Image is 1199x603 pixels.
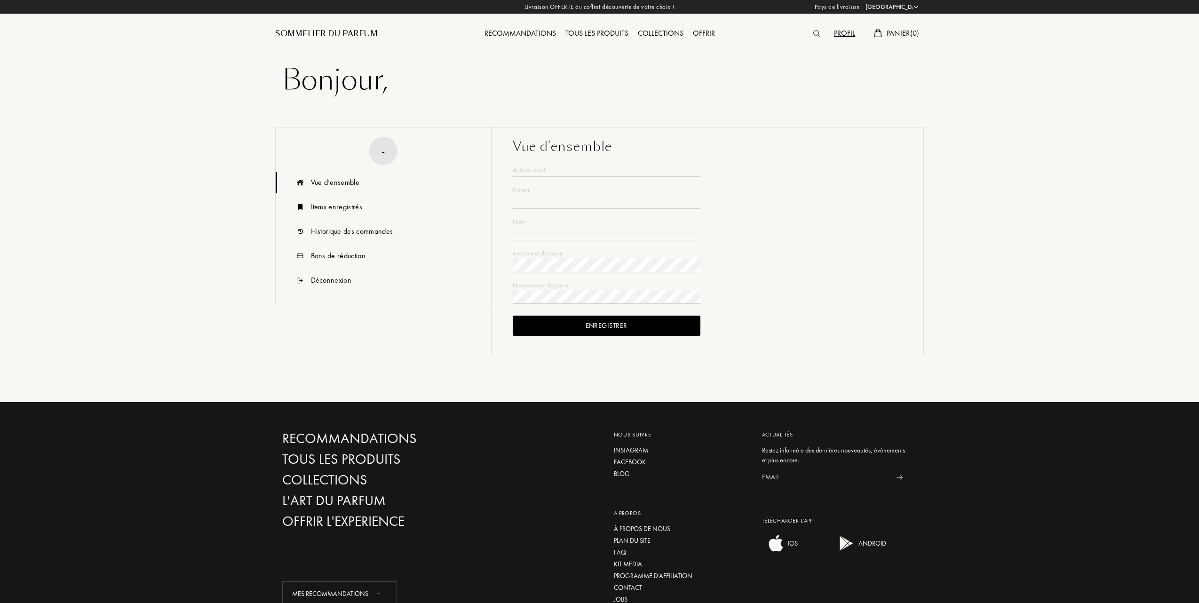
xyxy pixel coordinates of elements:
[614,457,748,467] a: Facebook
[381,143,385,159] div: -
[633,28,688,40] div: Collections
[829,28,860,38] a: Profil
[513,217,700,227] div: Nom
[282,492,484,509] a: L'Art du Parfum
[614,536,748,546] a: Plan du site
[614,509,748,517] div: A propos
[561,28,633,40] div: Tous les produits
[480,28,561,38] a: Recommandations
[513,137,902,157] div: Vue d’ensemble
[815,2,863,12] span: Pays de livraison :
[513,249,700,258] div: Ancien mot de passe
[294,221,306,242] img: icn_history.svg
[311,250,365,262] div: Bons de réduction
[294,172,306,193] img: icn_overview.svg
[762,467,889,488] input: Email
[282,430,484,447] a: Recommandations
[633,28,688,38] a: Collections
[856,534,886,553] div: ANDROID
[513,281,700,290] div: Nouveau mot de passe
[829,28,860,40] div: Profil
[513,316,700,336] div: Enregistrer
[614,445,748,455] a: Instagram
[614,583,748,593] a: Contact
[374,584,393,603] div: animation
[614,559,748,569] a: Kit media
[874,29,881,37] img: cart.svg
[275,28,378,40] a: Sommelier du Parfum
[786,534,798,553] div: IOS
[833,546,886,555] a: android appANDROID
[762,546,798,555] a: ios appIOS
[762,430,910,439] div: Actualités
[480,28,561,40] div: Recommandations
[614,571,748,581] a: Programme d’affiliation
[513,185,700,195] div: Prénom
[513,165,700,175] div: Adresse email
[294,246,306,267] img: icn_code.svg
[561,28,633,38] a: Tous les produits
[282,451,484,468] a: Tous les produits
[294,197,306,218] img: icn_book.svg
[282,61,917,99] div: Bonjour ,
[614,430,748,439] div: Nous suivre
[614,469,748,479] a: Blog
[311,275,352,286] div: Déconnexion
[813,30,820,37] img: search_icn.svg
[294,270,306,291] img: icn_logout.svg
[311,226,393,237] div: Historique des commandes
[887,28,920,38] span: Panier ( 0 )
[897,475,903,480] img: news_send.svg
[762,516,910,525] div: Télécharger L’app
[767,534,786,553] img: ios app
[913,3,920,10] img: arrow_w.png
[688,28,720,40] div: Offrir
[282,472,484,488] a: Collections
[837,534,856,553] img: android app
[614,524,748,534] a: À propos de nous
[311,201,362,213] div: Items enregistrés
[762,445,910,465] div: Restez informé.e des dernières nouveautés, évènements et plus encore.
[282,513,484,530] a: Offrir l'experience
[688,28,720,38] a: Offrir
[614,547,748,557] a: FAQ
[311,177,359,188] div: Vue d’ensemble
